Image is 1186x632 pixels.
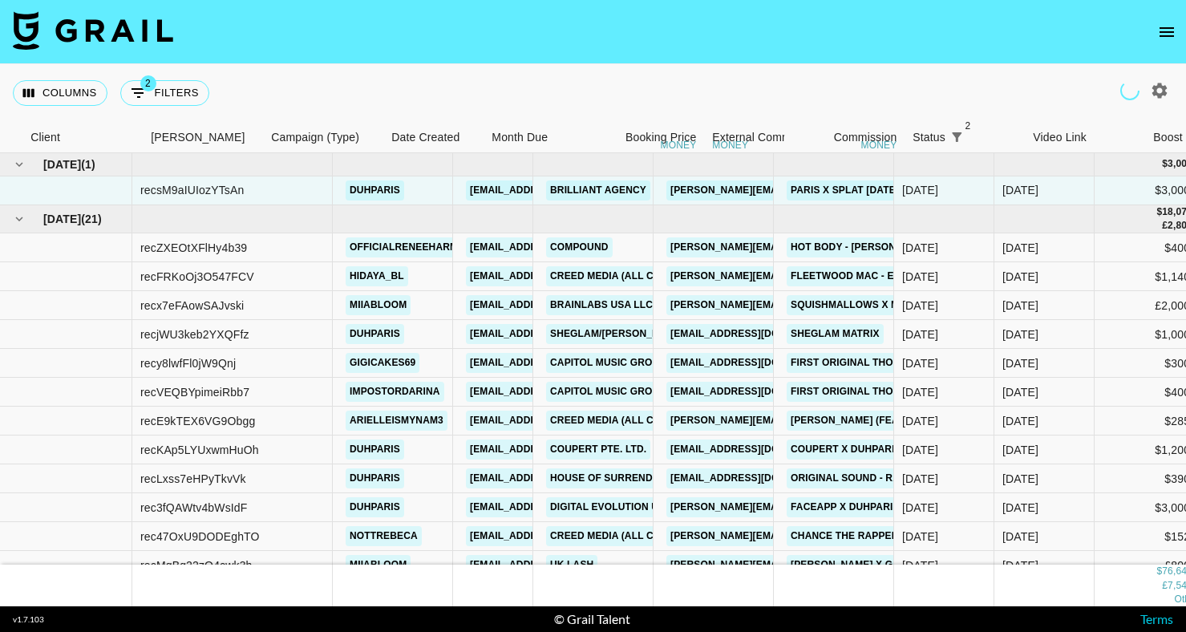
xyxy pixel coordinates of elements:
a: original sound - Raye [787,468,916,488]
div: $ [1162,157,1168,171]
a: first original thought by [PERSON_NAME] [787,382,1026,402]
a: [PERSON_NAME][EMAIL_ADDRESS][PERSON_NAME][DOMAIN_NAME] [666,266,1010,286]
div: rec47OxU9DODEghTO [140,529,260,545]
a: [PERSON_NAME][EMAIL_ADDRESS][DOMAIN_NAME] [666,526,928,546]
a: [EMAIL_ADDRESS][DOMAIN_NAME] [466,411,646,431]
div: © Grail Talent [554,611,630,627]
div: Status [905,122,1025,153]
div: 10/09/2025 [902,471,938,487]
a: [PERSON_NAME] (feat. [PERSON_NAME]) - [GEOGRAPHIC_DATA] [787,411,1112,431]
a: nottrebeca [346,526,422,546]
div: recFRKoOj3O547FCV [140,269,254,285]
div: Sep '25 [1002,500,1038,516]
div: 28/08/2025 [902,269,938,285]
a: [EMAIL_ADDRESS][DOMAIN_NAME] [666,382,846,402]
div: Date Created [391,122,459,153]
a: [EMAIL_ADDRESS][DOMAIN_NAME] [666,324,846,344]
div: Client [22,122,143,153]
a: [PERSON_NAME][EMAIL_ADDRESS] [666,497,848,517]
a: [EMAIL_ADDRESS][DOMAIN_NAME] [466,295,646,315]
div: Commission [834,122,897,153]
div: Month Due [484,122,584,153]
div: 07/08/2025 [902,298,938,314]
button: Show filters [945,126,968,148]
div: Booking Price [625,122,696,153]
div: 22/09/2025 [902,182,938,198]
div: recMqBq22zQ4cwk3h [140,557,253,573]
div: 2 active filters [945,126,968,148]
a: miiabloom [346,295,411,315]
a: FaceApp X duhparis [787,497,904,517]
div: money [661,140,697,150]
span: [DATE] [43,211,81,227]
div: Sep '25 [1002,298,1038,314]
div: 19/09/2025 [902,529,938,545]
a: Terms [1140,611,1173,626]
a: duhparis [346,324,404,344]
a: [EMAIL_ADDRESS][DOMAIN_NAME] [466,497,646,517]
a: [EMAIL_ADDRESS][DOMAIN_NAME] [466,440,646,460]
div: money [712,140,748,150]
a: [PERSON_NAME][EMAIL_ADDRESS][PERSON_NAME][DOMAIN_NAME] [666,295,1010,315]
a: Digital Evolution Un Limited [546,497,711,517]
div: Month Due [492,122,548,153]
div: Sep '25 [1002,413,1038,429]
span: ( 1 ) [81,156,95,172]
a: House of Surrender [546,468,670,488]
div: 02/08/2025 [902,326,938,342]
a: Chance the Rapper - Ride (feat. Do or Die) [787,526,1025,546]
a: gigicakes69 [346,353,419,373]
div: Sep '25 [1002,529,1038,545]
span: Refreshing clients, users, campaigns... [1117,78,1143,104]
div: 15/09/2025 [902,557,938,573]
a: [EMAIL_ADDRESS][DOMAIN_NAME] [666,468,846,488]
a: Creed Media (All Campaigns) [546,526,713,546]
a: [PERSON_NAME][EMAIL_ADDRESS][PERSON_NAME][DOMAIN_NAME] [666,237,1010,257]
div: Campaign (Type) [263,122,383,153]
button: hide children [8,208,30,230]
div: recLxss7eHPyTkvVk [140,471,246,487]
a: [EMAIL_ADDRESS][DOMAIN_NAME] [666,353,846,373]
div: recy8lwfFl0jW9Qnj [140,355,236,371]
a: [EMAIL_ADDRESS][DOMAIN_NAME] [466,237,646,257]
div: External Commission [712,122,820,153]
a: impostordarina [346,382,444,402]
button: Select columns [13,80,107,106]
div: £ [1162,578,1168,592]
button: hide children [8,153,30,176]
div: recsM9aIUIozYTsAn [140,182,244,198]
a: SHEGLAM/[PERSON_NAME] [546,324,688,344]
a: duhparis [346,180,404,201]
div: Date Created [383,122,484,153]
a: duhparis [346,468,404,488]
span: ( 21 ) [81,211,102,227]
div: $ [1156,565,1162,578]
div: Sep '25 [1002,442,1038,458]
div: 11/09/2025 [902,355,938,371]
div: Status [913,122,945,153]
div: 17/09/2025 [902,500,938,516]
div: Booker [143,122,263,153]
a: [EMAIL_ADDRESS][DOMAIN_NAME] [666,440,846,460]
div: $ [1156,205,1162,219]
button: Show filters [120,80,209,106]
div: [PERSON_NAME] [151,122,245,153]
div: £ [1162,219,1168,233]
a: arielleismynam3 [346,411,447,431]
a: miiabloom [346,555,411,575]
div: recjWU3keb2YXQFfz [140,326,249,342]
a: first original thought by [PERSON_NAME] [787,353,1026,373]
div: 08/09/2025 [902,413,938,429]
div: Oct '25 [1002,182,1038,198]
div: Sep '25 [1002,384,1038,400]
a: [EMAIL_ADDRESS][DOMAIN_NAME] [466,526,646,546]
a: COUPERT PTE. LTD. [546,440,650,460]
div: recVEQBYpimeiRbb7 [140,384,249,400]
div: Sep '25 [1002,355,1038,371]
a: [PERSON_NAME][EMAIL_ADDRESS][DOMAIN_NAME] [666,411,928,431]
a: [EMAIL_ADDRESS][DOMAIN_NAME] [466,382,646,402]
div: money [861,140,897,150]
a: Squishmallows X Mia [787,295,913,315]
a: Capitol Music Group [546,353,670,373]
div: recx7eFAowSAJvski [140,298,244,314]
